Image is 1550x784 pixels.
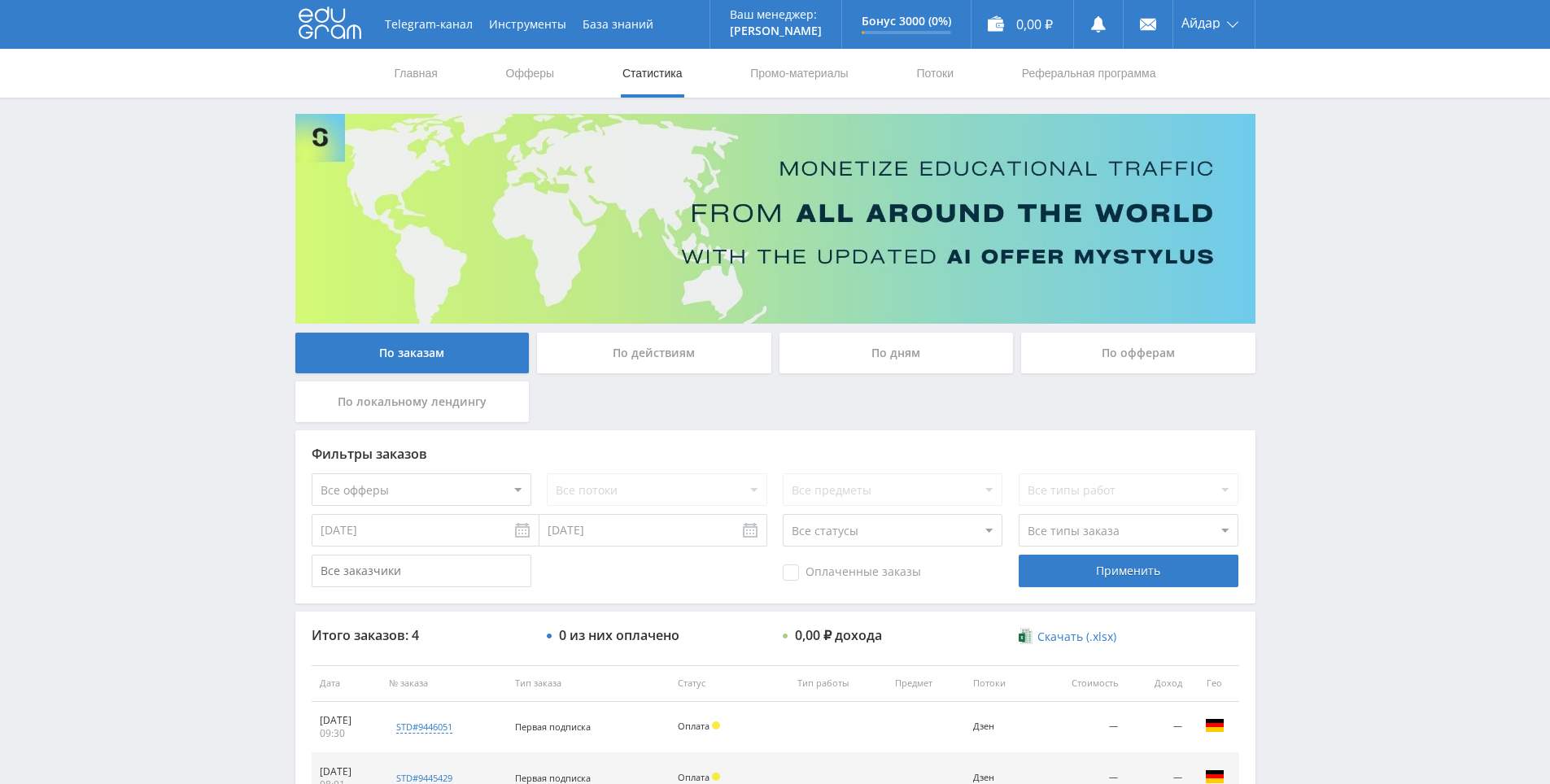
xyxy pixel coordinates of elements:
div: 09:30 [320,727,373,740]
a: Скачать (.xlsx) [1019,629,1116,645]
img: xlsx [1019,628,1033,644]
a: Главная [393,49,439,98]
span: Первая подписка [515,772,591,784]
div: 0,00 ₽ дохода [795,628,882,642]
a: Промо-материалы [749,49,849,98]
div: [DATE] [320,765,373,778]
th: Гео [1190,665,1239,702]
div: По офферам [1021,333,1255,373]
span: Холд [712,721,720,730]
th: Тип заказа [507,665,670,702]
td: — [1126,702,1190,753]
th: Статус [670,665,788,702]
div: Итого заказов: 4 [312,628,531,642]
div: Дзен [973,773,1028,783]
span: Холд [712,773,720,781]
span: Оплата [678,771,710,783]
div: Применить [1019,555,1238,587]
th: № заказа [381,665,507,702]
td: — [1036,702,1127,753]
a: Офферы [504,49,557,98]
div: По дням [779,333,1014,373]
div: 0 из них оплачено [559,628,679,642]
th: Стоимость [1036,665,1127,702]
a: Реферальная программа [1020,49,1158,98]
div: По заказам [295,333,530,373]
a: Статистика [621,49,684,98]
a: Потоки [915,49,955,98]
th: Предмет [887,665,965,702]
span: Оплата [678,720,710,732]
span: Оплаченные заказы [783,564,921,581]
div: std#9446051 [396,721,452,734]
div: [DATE] [320,714,373,727]
span: Первая подписка [515,721,591,733]
p: Ваш менеджер: [730,8,822,21]
img: deu.png [1205,716,1225,735]
input: Все заказчики [312,555,531,587]
th: Доход [1126,665,1190,702]
th: Потоки [965,665,1036,702]
div: По действиям [537,333,771,373]
div: По локальному лендингу [295,381,530,422]
th: Тип работы [789,665,887,702]
p: Бонус 3000 (0%) [862,15,951,28]
th: Дата [312,665,382,702]
span: Айдар [1181,16,1220,29]
img: Banner [295,114,1255,324]
p: [PERSON_NAME] [730,24,822,37]
div: Фильтры заказов [312,446,1239,461]
div: Дзен [973,721,1028,732]
span: Скачать (.xlsx) [1037,630,1116,643]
